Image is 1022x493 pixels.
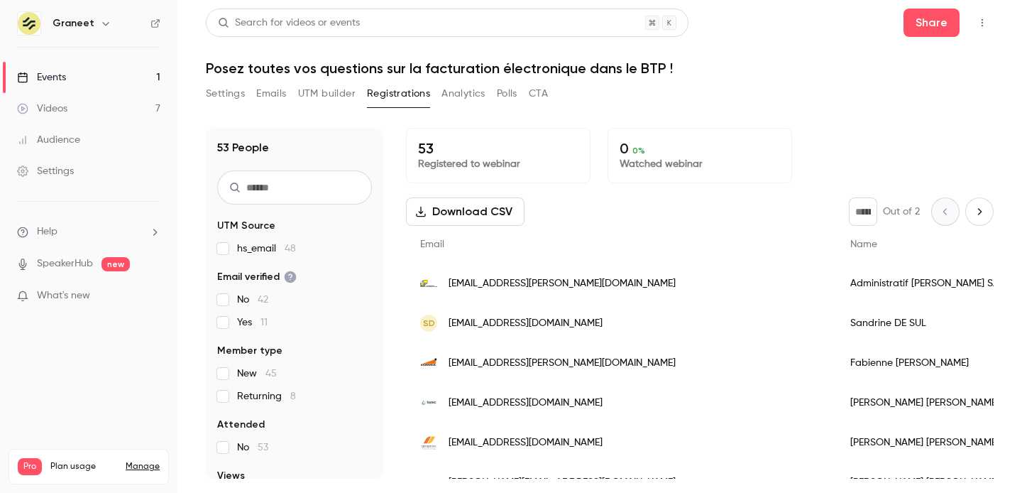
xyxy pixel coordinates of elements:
[836,264,1019,303] div: Administratif [PERSON_NAME] SAS
[418,140,578,157] p: 53
[217,139,269,156] h1: 53 People
[237,293,268,307] span: No
[632,146,645,156] span: 0 %
[206,82,245,105] button: Settings
[449,316,603,331] span: [EMAIL_ADDRESS][DOMAIN_NAME]
[237,440,268,455] span: No
[836,303,1019,343] div: Sandrine DE SUL
[237,315,268,330] span: Yes
[258,443,268,453] span: 53
[449,435,603,450] span: [EMAIL_ADDRESS][DOMAIN_NAME]
[265,369,277,379] span: 45
[101,257,130,271] span: new
[260,318,268,327] span: 11
[420,474,437,491] img: solu-bec.com
[420,239,444,249] span: Email
[37,288,90,303] span: What's new
[17,133,80,147] div: Audience
[17,164,74,178] div: Settings
[449,276,676,291] span: [EMAIL_ADDRESS][PERSON_NAME][DOMAIN_NAME]
[903,9,960,37] button: Share
[850,239,877,249] span: Name
[18,12,40,35] img: Graneet
[423,317,435,330] span: SD
[126,461,160,472] a: Manage
[17,70,66,85] div: Events
[258,295,268,305] span: 42
[217,270,297,284] span: Email verified
[17,224,160,239] li: help-dropdown-opener
[17,102,67,116] div: Videos
[449,356,676,371] span: [EMAIL_ADDRESS][PERSON_NAME][DOMAIN_NAME]
[217,344,282,358] span: Member type
[237,367,277,381] span: New
[237,389,296,403] span: Returning
[217,469,245,483] span: Views
[406,197,524,226] button: Download CSV
[620,140,780,157] p: 0
[143,290,160,303] iframe: Noticeable Trigger
[37,224,57,239] span: Help
[418,157,578,171] p: Registered to webinar
[50,461,117,472] span: Plan usage
[298,82,356,105] button: UTM builder
[883,205,920,219] p: Out of 2
[218,16,360,31] div: Search for videos or events
[217,418,265,432] span: Attended
[37,256,93,271] a: SpeakerHub
[449,475,676,490] span: [PERSON_NAME][EMAIL_ADDRESS][DOMAIN_NAME]
[18,458,42,475] span: Pro
[836,343,1019,383] div: Fabienne [PERSON_NAME]
[285,244,296,254] span: 48
[836,423,1019,462] div: [PERSON_NAME] [PERSON_NAME]
[420,434,437,451] img: gecape-sud.fr
[237,242,296,256] span: hs_email
[497,82,517,105] button: Polls
[206,60,994,77] h1: Posez toutes vos questions sur la facturation électronique dans le BTP !
[217,219,275,233] span: UTM Source
[420,354,437,372] img: somma.fr
[449,396,603,411] span: [EMAIL_ADDRESS][DOMAIN_NAME]
[965,197,994,226] button: Next page
[441,82,485,105] button: Analytics
[290,391,296,401] span: 8
[256,82,286,105] button: Emails
[420,394,437,411] img: bateclorraine.com
[53,16,94,31] h6: Graneet
[836,383,1019,423] div: [PERSON_NAME] [PERSON_NAME]
[420,275,437,292] img: landron.fr
[367,82,430,105] button: Registrations
[529,82,548,105] button: CTA
[620,157,780,171] p: Watched webinar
